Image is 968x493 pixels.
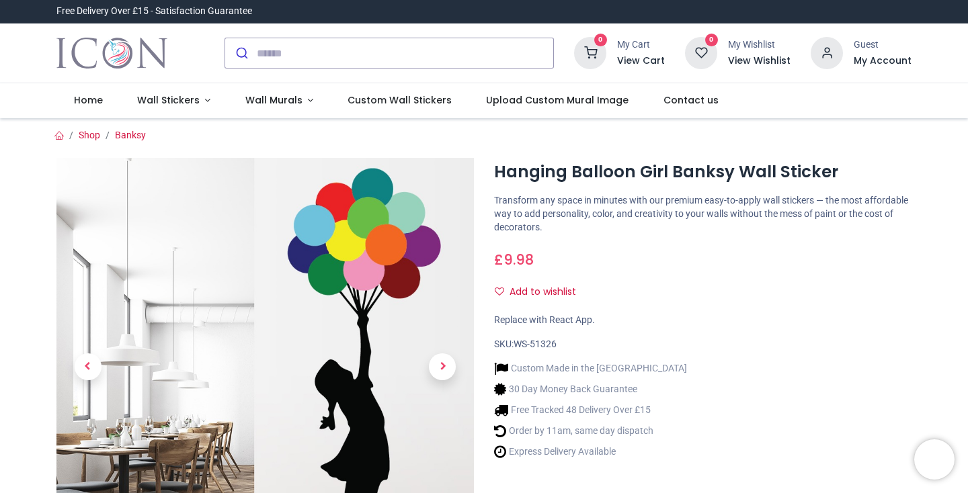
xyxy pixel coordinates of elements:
span: Previous [75,353,102,380]
span: £ [494,250,534,269]
a: 0 [685,47,717,58]
a: Logo of Icon Wall Stickers [56,34,167,72]
iframe: Brevo live chat [914,439,955,480]
p: Transform any space in minutes with our premium easy-to-apply wall stickers — the most affordable... [494,194,912,234]
a: View Wishlist [728,54,791,68]
span: WS-51326 [514,339,557,349]
span: Wall Murals [245,93,302,107]
div: My Wishlist [728,38,791,52]
li: Free Tracked 48 Delivery Over £15 [494,403,687,417]
li: Order by 11am, same day dispatch [494,424,687,438]
div: SKU: [494,338,912,351]
h1: Hanging Balloon Girl Banksy Wall Sticker [494,161,912,183]
sup: 0 [594,34,607,46]
span: Next [429,353,456,380]
img: Icon Wall Stickers [56,34,167,72]
a: Wall Stickers [120,83,228,118]
span: Custom Wall Stickers [348,93,452,107]
a: Wall Murals [228,83,331,118]
i: Add to wishlist [495,287,504,296]
span: Wall Stickers [137,93,200,107]
li: Express Delivery Available [494,445,687,459]
span: Upload Custom Mural Image [486,93,629,107]
a: 0 [574,47,606,58]
span: Contact us [663,93,719,107]
span: Home [74,93,103,107]
button: Submit [225,38,257,68]
span: 9.98 [503,250,534,269]
div: Replace with React App. [494,314,912,327]
li: 30 Day Money Back Guarantee [494,382,687,396]
a: View Cart [617,54,665,68]
div: My Cart [617,38,665,52]
li: Custom Made in the [GEOGRAPHIC_DATA] [494,361,687,375]
a: My Account [854,54,912,68]
div: Free Delivery Over £15 - Satisfaction Guarantee [56,5,252,18]
button: Add to wishlistAdd to wishlist [494,281,588,304]
a: Banksy [115,130,146,140]
sup: 0 [705,34,718,46]
div: Guest [854,38,912,52]
iframe: Customer reviews powered by Trustpilot [629,5,912,18]
a: Shop [79,130,100,140]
